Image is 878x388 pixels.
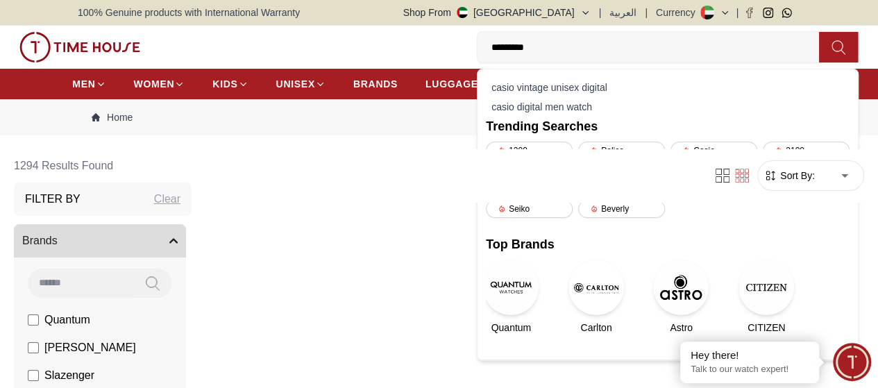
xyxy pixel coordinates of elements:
[833,343,871,381] div: Chat Widget
[134,77,175,91] span: WOMEN
[425,77,478,91] span: LUGGAGE
[580,321,611,335] span: Carlton
[14,149,192,183] h6: 1294 Results Found
[609,6,636,19] button: العربية
[22,233,58,249] span: Brands
[486,97,850,117] div: casio digital men watch
[486,117,850,136] h2: Trending Searches
[78,99,800,135] nav: Breadcrumb
[44,312,90,328] span: Quantum
[670,142,757,160] div: Casio
[25,191,81,208] h3: Filter By
[72,71,105,96] a: MEN
[653,260,709,315] img: Astro
[738,260,794,315] img: CITIZEN
[353,77,398,91] span: BRANDS
[491,321,532,335] span: Quantum
[276,77,315,91] span: UNISEX
[763,8,773,18] a: Instagram
[578,142,665,160] div: Police
[403,6,591,19] button: Shop From[GEOGRAPHIC_DATA]
[154,191,180,208] div: Clear
[645,6,648,19] span: |
[28,370,39,381] input: Slazenger
[14,224,186,258] button: Brands
[483,260,539,315] img: Quantum
[741,260,792,335] a: CITIZENCITIZEN
[425,71,478,96] a: LUGGAGE
[763,169,815,183] button: Sort By:
[212,77,237,91] span: KIDS
[28,314,39,326] input: Quantum
[486,78,850,97] div: casio vintage unisex digital
[670,321,693,335] span: Astro
[691,348,809,362] div: Hey there!
[571,260,622,335] a: CarltonCarlton
[486,200,573,218] div: Seiko
[763,142,850,160] div: 2100
[276,71,326,96] a: UNISEX
[599,6,602,19] span: |
[44,339,136,356] span: [PERSON_NAME]
[486,142,573,160] div: 1200
[134,71,185,96] a: WOMEN
[568,260,624,315] img: Carlton
[691,364,809,376] p: Talk to our watch expert!
[72,77,95,91] span: MEN
[748,321,785,335] span: CITIZEN
[486,260,537,335] a: QuantumQuantum
[457,7,468,18] img: United Arab Emirates
[44,367,94,384] span: Slazenger
[19,32,140,62] img: ...
[92,110,133,124] a: Home
[782,8,792,18] a: Whatsapp
[777,169,815,183] span: Sort By:
[656,260,707,335] a: AstroAstro
[578,200,665,218] div: Beverly
[736,6,738,19] span: |
[212,71,248,96] a: KIDS
[656,6,701,19] div: Currency
[486,235,850,254] h2: Top Brands
[744,8,754,18] a: Facebook
[353,71,398,96] a: BRANDS
[78,6,300,19] span: 100% Genuine products with International Warranty
[28,342,39,353] input: [PERSON_NAME]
